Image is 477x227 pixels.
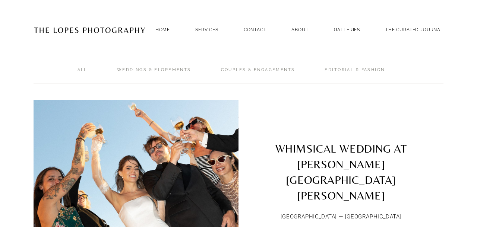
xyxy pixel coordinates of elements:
a: Home [155,25,170,35]
a: GALLERIES [334,25,360,35]
a: Editorial & Fashion [325,67,385,83]
a: Contact [244,25,266,35]
a: ALL [78,67,87,83]
a: Couples & ENGAGEMENTS [221,67,295,83]
a: SERVICES [195,27,218,32]
a: WHIMSICAL WEDDING AT [PERSON_NAME][GEOGRAPHIC_DATA][PERSON_NAME] [238,100,443,207]
a: THE CURATED JOURNAL [385,25,443,35]
img: Portugal Wedding Photographer | The Lopes Photography [34,12,145,48]
a: ABOUT [291,25,308,35]
a: Weddings & Elopements [117,67,191,83]
p: [GEOGRAPHIC_DATA] — [GEOGRAPHIC_DATA] [263,212,418,222]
